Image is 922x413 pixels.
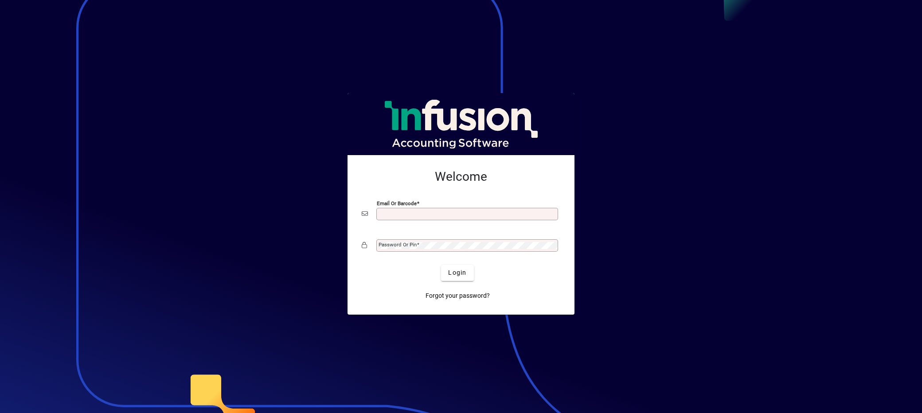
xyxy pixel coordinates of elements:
[379,242,417,248] mat-label: Password or Pin
[377,200,417,206] mat-label: Email or Barcode
[448,268,466,277] span: Login
[426,291,490,300] span: Forgot your password?
[441,265,473,281] button: Login
[422,288,493,304] a: Forgot your password?
[362,169,560,184] h2: Welcome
